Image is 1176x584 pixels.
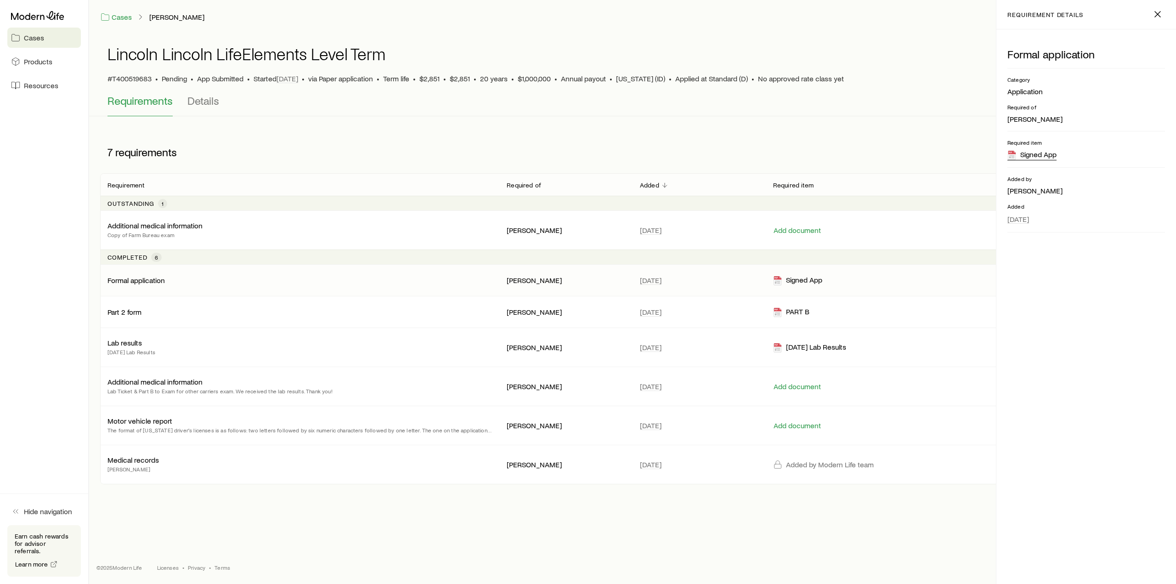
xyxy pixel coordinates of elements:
[773,421,821,430] button: Add document
[507,460,625,469] p: [PERSON_NAME]
[640,276,661,285] span: [DATE]
[419,74,440,83] span: $2,851
[162,200,164,207] span: 1
[1007,76,1165,83] p: Category
[1007,114,1165,124] p: [PERSON_NAME]
[302,74,305,83] span: •
[157,564,179,571] a: Licenses
[640,343,661,352] span: [DATE]
[507,226,625,235] p: [PERSON_NAME]
[1007,203,1165,210] p: Added
[162,74,187,83] p: Pending
[24,81,58,90] span: Resources
[507,181,541,189] p: Required of
[616,74,665,83] span: [US_STATE] (ID)
[247,74,250,83] span: •
[474,74,476,83] span: •
[669,74,672,83] span: •
[1007,87,1165,96] p: Application
[107,425,492,435] p: The format of [US_STATE] driver's licenses is as follows: two letters followed by six numeric cha...
[209,564,211,571] span: •
[480,74,508,83] span: 20 years
[7,525,81,577] div: Earn cash rewards for advisor referrals.Learn more
[640,382,661,391] span: [DATE]
[155,74,158,83] span: •
[758,74,844,83] span: No approved rate class yet
[24,57,52,66] span: Products
[115,146,177,159] span: requirements
[107,416,172,425] p: Motor vehicle report
[308,74,373,83] span: via Paper application
[1007,150,1057,160] div: Signed App
[640,421,661,430] span: [DATE]
[511,74,514,83] span: •
[383,74,409,83] span: Term life
[773,275,822,286] div: Signed App
[752,74,754,83] span: •
[107,276,165,285] p: Formal application
[187,94,219,107] span: Details
[554,74,557,83] span: •
[107,221,203,230] p: Additional medical information
[188,564,205,571] a: Privacy
[107,455,159,465] p: Medical records
[786,460,874,469] p: Added by Modern Life team
[24,507,72,516] span: Hide navigation
[640,460,661,469] span: [DATE]
[1007,139,1165,146] p: Required item
[675,74,748,83] span: Applied at Standard (D)
[107,377,203,386] p: Additional medical information
[107,181,144,189] p: Requirement
[1007,215,1029,224] span: [DATE]
[149,13,205,22] a: [PERSON_NAME]
[773,307,809,318] div: PART B
[107,146,113,159] span: 7
[507,382,625,391] p: [PERSON_NAME]
[773,382,821,391] button: Add document
[518,74,551,83] span: $1,000,000
[107,94,1158,116] div: Application details tabs
[640,181,659,189] p: Added
[107,45,385,63] h1: Lincoln Lincoln LifeElements Level Term
[377,74,379,83] span: •
[182,564,184,571] span: •
[773,181,814,189] p: Required item
[7,75,81,96] a: Resources
[610,74,612,83] span: •
[96,564,142,571] p: © 2025 Modern Life
[15,533,73,555] p: Earn cash rewards for advisor referrals.
[773,342,846,353] div: [DATE] Lab Results
[100,12,132,23] a: Cases
[1007,11,1083,18] p: requirement details
[1007,186,1165,195] p: [PERSON_NAME]
[24,33,44,42] span: Cases
[443,74,446,83] span: •
[507,307,625,317] p: [PERSON_NAME]
[7,51,81,72] a: Products
[450,74,470,83] span: $2,851
[107,200,154,207] p: Outstanding
[1007,175,1165,182] p: Added by
[107,386,333,396] p: Lab Ticket & Part B to Exam for other carriers exam. We received the lab results. Thank you!
[277,74,298,83] span: [DATE]
[155,254,158,261] span: 6
[107,94,173,107] span: Requirements
[413,74,416,83] span: •
[507,276,625,285] p: [PERSON_NAME]
[197,74,243,83] span: App Submitted
[1007,103,1165,111] p: Required of
[7,28,81,48] a: Cases
[507,343,625,352] p: [PERSON_NAME]
[640,226,661,235] span: [DATE]
[107,74,152,83] span: #T400519683
[640,307,661,317] span: [DATE]
[15,561,48,567] span: Learn more
[1007,48,1165,61] p: Formal application
[107,307,141,317] p: Part 2 form
[773,226,821,235] button: Add document
[107,347,155,357] p: [DATE] Lab Results
[254,74,298,83] p: Started
[107,230,203,239] p: Copy of Farm Bureau exam
[107,338,142,347] p: Lab results
[7,501,81,522] button: Hide navigation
